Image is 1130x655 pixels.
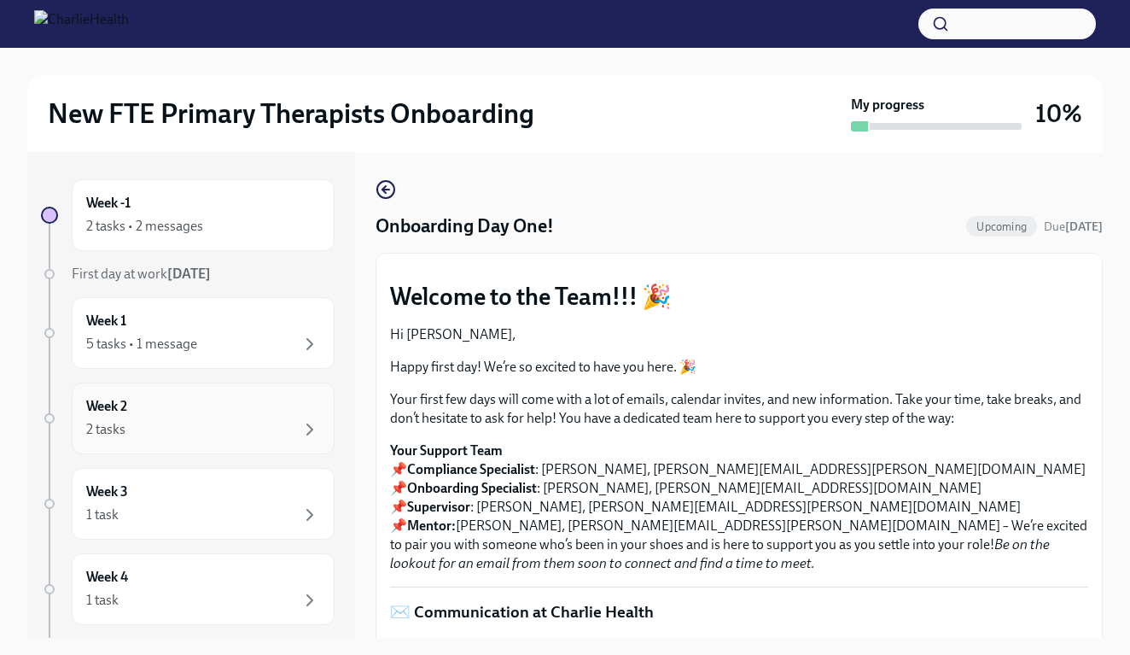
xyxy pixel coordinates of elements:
[390,442,503,459] strong: Your Support Team
[41,553,335,625] a: Week 41 task
[41,383,335,454] a: Week 22 tasks
[390,325,1088,344] p: Hi [PERSON_NAME],
[407,518,456,534] strong: Mentor:
[86,397,127,416] h6: Week 2
[41,265,335,284] a: First day at work[DATE]
[34,10,129,38] img: CharlieHealth
[86,335,197,354] div: 5 tasks • 1 message
[390,281,1088,312] p: Welcome to the Team!!! 🎉
[376,213,554,239] h4: Onboarding Day One!
[390,601,1088,623] p: ✉️ Communication at Charlie Health
[86,312,126,330] h6: Week 1
[1044,219,1103,234] span: Due
[407,480,537,496] strong: Onboarding Specialist
[167,266,211,282] strong: [DATE]
[86,194,131,213] h6: Week -1
[851,96,924,114] strong: My progress
[407,461,535,477] strong: Compliance Specialist
[1044,219,1103,235] span: August 20th, 2025 10:00
[1065,219,1103,234] strong: [DATE]
[86,420,125,439] div: 2 tasks
[86,591,119,610] div: 1 task
[41,179,335,251] a: Week -12 tasks • 2 messages
[86,482,128,501] h6: Week 3
[86,568,128,587] h6: Week 4
[72,266,211,282] span: First day at work
[48,96,534,131] h2: New FTE Primary Therapists Onboarding
[86,506,119,524] div: 1 task
[390,390,1088,428] p: Your first few days will come with a lot of emails, calendar invites, and new information. Take y...
[407,499,470,515] strong: Supervisor
[390,358,1088,377] p: Happy first day! We’re so excited to have you here. 🎉
[390,442,1088,573] p: 📌 : [PERSON_NAME], [PERSON_NAME][EMAIL_ADDRESS][PERSON_NAME][DOMAIN_NAME] 📌 : [PERSON_NAME], [PER...
[86,217,203,236] div: 2 tasks • 2 messages
[41,297,335,369] a: Week 15 tasks • 1 message
[966,220,1037,233] span: Upcoming
[1035,98,1082,129] h3: 10%
[41,468,335,540] a: Week 31 task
